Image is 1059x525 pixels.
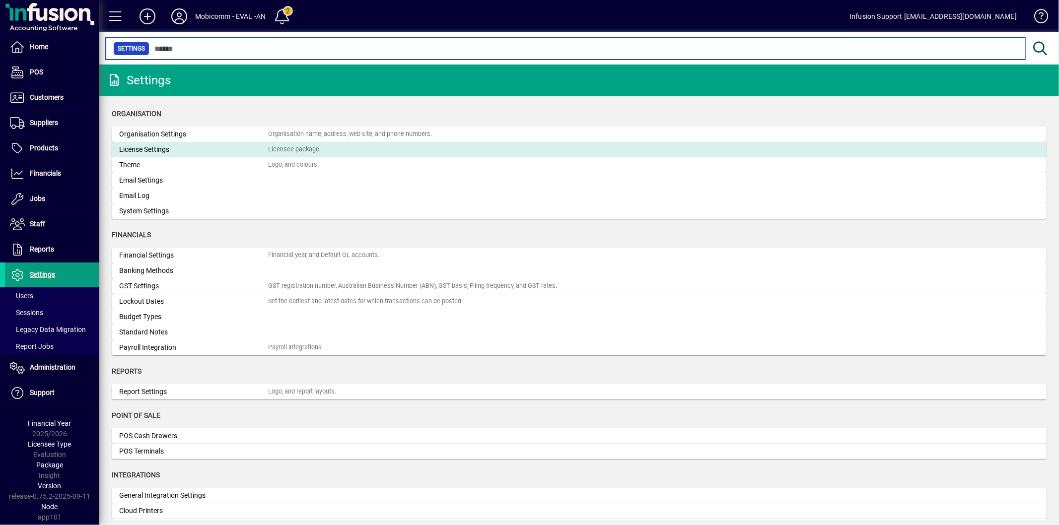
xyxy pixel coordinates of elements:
div: Financial Settings [119,250,268,261]
a: Administration [5,355,99,380]
div: Standard Notes [119,327,268,337]
span: Suppliers [30,119,58,127]
div: Report Settings [119,387,268,397]
a: General Integration Settings [112,488,1047,503]
a: Banking Methods [112,263,1047,278]
span: Licensee Type [28,440,71,448]
div: Theme [119,160,268,170]
div: Banking Methods [119,265,268,276]
a: Legacy Data Migration [5,321,99,338]
div: Logo, and report layouts. [268,387,336,396]
div: Logo, and colours. [268,160,319,170]
a: POS Cash Drawers [112,428,1047,444]
span: Reports [30,245,54,253]
a: Staff [5,212,99,237]
a: System Settings [112,203,1047,219]
button: Profile [163,7,195,25]
div: Email Settings [119,175,268,186]
a: Email Settings [112,173,1047,188]
span: Customers [30,93,64,101]
div: Settings [107,72,171,88]
a: License SettingsLicensee package. [112,142,1047,157]
span: Products [30,144,58,152]
span: Sessions [10,309,43,317]
a: Sessions [5,304,99,321]
div: System Settings [119,206,268,216]
span: Administration [30,363,75,371]
span: Home [30,43,48,51]
div: Financial year, and Default GL accounts. [268,251,379,260]
a: Cloud Printers [112,503,1047,519]
span: Reports [112,367,141,375]
span: Financials [112,231,151,239]
div: Infusion Support [EMAIL_ADDRESS][DOMAIN_NAME] [849,8,1017,24]
div: Lockout Dates [119,296,268,307]
a: Email Log [112,188,1047,203]
a: Suppliers [5,111,99,135]
div: Licensee package. [268,145,321,154]
a: POS [5,60,99,85]
div: Budget Types [119,312,268,322]
a: Report SettingsLogo, and report layouts. [112,384,1047,399]
div: POS Terminals [119,446,268,457]
span: Financial Year [28,419,71,427]
div: Organisation Settings [119,129,268,139]
div: GST registration number, Australian Business Number (ABN), GST basis, Filing frequency, and GST r... [268,281,557,291]
div: GST Settings [119,281,268,291]
a: Customers [5,85,99,110]
div: Email Log [119,191,268,201]
a: Home [5,35,99,60]
span: Version [38,482,62,490]
span: Financials [30,169,61,177]
span: POS [30,68,43,76]
button: Add [132,7,163,25]
span: Staff [30,220,45,228]
span: Support [30,389,55,396]
a: Knowledge Base [1027,2,1047,34]
a: ThemeLogo, and colours. [112,157,1047,173]
span: Report Jobs [10,342,54,350]
div: Mobicomm - EVAL -AN [195,8,266,24]
span: Jobs [30,195,45,202]
div: Payroll Integration [119,342,268,353]
a: Payroll IntegrationPayroll Integrations [112,340,1047,355]
div: General Integration Settings [119,490,268,501]
a: Financial SettingsFinancial year, and Default GL accounts. [112,248,1047,263]
span: Integrations [112,471,160,479]
a: POS Terminals [112,444,1047,459]
div: Organisation name, address, web site, and phone numbers. [268,130,432,139]
a: Support [5,381,99,405]
a: Standard Notes [112,325,1047,340]
div: Payroll Integrations [268,343,322,352]
span: Package [36,461,63,469]
div: POS Cash Drawers [119,431,268,441]
a: Report Jobs [5,338,99,355]
a: GST SettingsGST registration number, Australian Business Number (ABN), GST basis, Filing frequenc... [112,278,1047,294]
a: Products [5,136,99,161]
span: Node [42,503,58,511]
a: Users [5,287,99,304]
div: Cloud Printers [119,506,268,516]
div: License Settings [119,144,268,155]
span: Legacy Data Migration [10,326,86,333]
span: Settings [30,270,55,278]
span: Settings [118,44,145,54]
span: Organisation [112,110,161,118]
span: Point of Sale [112,411,160,419]
div: Set the earliest and latest dates for which transactions can be posted. [268,297,463,306]
a: Financials [5,161,99,186]
a: Jobs [5,187,99,211]
a: Lockout DatesSet the earliest and latest dates for which transactions can be posted. [112,294,1047,309]
span: Users [10,292,33,300]
a: Organisation SettingsOrganisation name, address, web site, and phone numbers. [112,127,1047,142]
a: Reports [5,237,99,262]
a: Budget Types [112,309,1047,325]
